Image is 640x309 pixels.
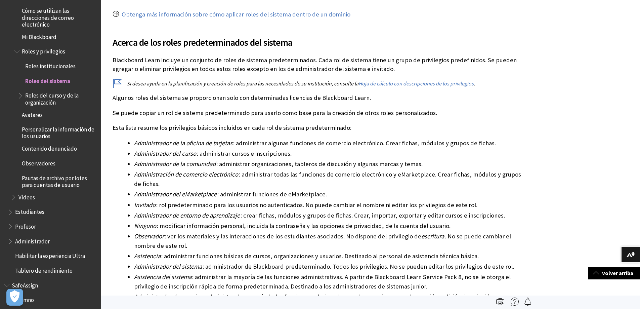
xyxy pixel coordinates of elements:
[134,252,529,261] li: : administrar funciones básicas de cursos, organizaciones y usuarios. Destinado al personal de as...
[113,80,529,87] p: Si desea ayuda en la planificación y creación de roles para las necesidades de su institución, co...
[134,201,156,209] span: Invitado
[15,295,34,304] span: Alumno
[134,211,240,219] span: Administrador de entorno de aprendizaje
[134,190,529,199] li: : administrar funciones de eMarketplace.
[511,298,519,306] img: More help
[113,123,529,132] p: Esta lista resume los privilegios básicos incluidos en cada rol de sistema predeterminado:
[588,267,640,279] a: Volver arriba
[18,192,35,201] span: Vídeos
[22,143,77,152] span: Contenido denunciado
[421,232,444,240] span: escritura
[12,280,38,289] span: SafeAssign
[134,293,202,301] span: Administrador de usuarios
[134,200,529,210] li: : rol predeterminado para los usuarios no autenticados. No puede cambiar el nombre ni editar los ...
[22,158,55,167] span: Observadores
[22,172,96,188] span: Pautas de archivo por lotes para cuentas de usuario
[25,90,96,106] span: Roles del curso y de la organización
[25,61,76,70] span: Roles institucionales
[113,93,529,102] p: Algunos roles del sistema se proporcionan solo con determinadas licencias de Blackboard Learn.
[134,139,232,147] span: Administrador de la oficina de tarjetas
[25,75,70,84] span: Roles del sistema
[134,232,164,240] span: Observador
[358,80,474,87] a: Hoja de cálculo con descripciones de los privilegios
[134,252,161,260] span: Asistencia
[134,149,529,158] li: : administrar cursos e inscripciones.
[15,250,85,260] span: Habilitar la experiencia Ultra
[524,298,532,306] img: Follow this page
[22,109,43,118] span: Avatares
[22,5,96,28] span: Cómo se utilizan las direcciones de correo electrónico
[113,56,529,73] p: Blackboard Learn incluye un conjunto de roles de sistema predeterminados. Cada rol de sistema tie...
[113,109,529,117] p: Se puede copiar un rol de sistema predeterminado para usarlo como base para la creación de otros ...
[134,232,529,250] li: : ver los materiales y las interacciones de los estudiantes asociados. No dispone del privilegio ...
[15,221,36,230] span: Profesor
[15,206,44,216] span: Estudiantes
[134,211,529,220] li: : crear fichas, módulos y grupos de fichas. Crear, importar, exportar y editar cursos e inscripci...
[6,289,23,306] button: Abrir preferencias
[134,139,529,148] li: : administrar algunas funciones de comercio electrónico. Crear fichas, módulos y grupos de fichas.
[134,150,196,157] span: Administrador del curso
[134,170,238,178] span: Administración de comercio electrónico
[22,46,65,55] span: Roles y privilegios
[15,236,50,245] span: Administrador
[134,159,529,169] li: : administrar organizaciones, tableros de discusión y algunas marcas y temas.
[134,190,217,198] span: Administrador del eMarketplace
[134,221,529,231] li: : modificar información personal, incluida la contraseña y las opciones de privacidad, de la cuen...
[496,298,504,306] img: Print
[134,263,202,270] span: Administrador del sistema
[134,170,529,189] li: : administrar todas las funciones de comercio electrónico y eMarketplace. Crear fichas, módulos y...
[15,265,73,274] span: Tablero de rendimiento
[134,222,156,230] span: Ninguno
[113,27,529,49] h2: Acerca de los roles predeterminados del sistema
[134,273,191,281] span: Asistencia del sistema
[22,124,96,140] span: Personalizar la información de los usuarios
[134,272,529,291] li: : administrar la mayoría de las funciones administrativas. A partir de Blackboard Learn Service P...
[134,160,216,168] span: Administrador de la comunidad
[134,262,529,271] li: : administrador de Blackboard predeterminado. Todos los privilegios. No se pueden editar los priv...
[22,31,56,40] span: Mi Blackboard
[122,10,350,18] a: Obtenga más información sobre cómo aplicar roles del sistema dentro de un dominio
